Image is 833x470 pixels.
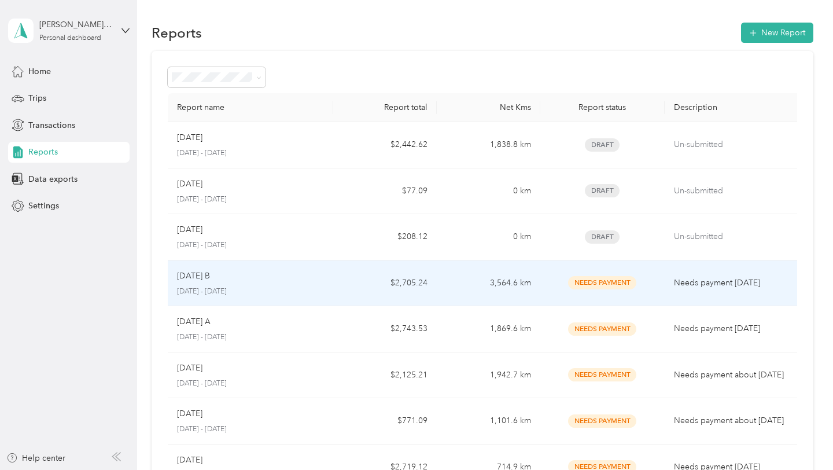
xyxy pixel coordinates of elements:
[437,214,540,260] td: 0 km
[177,362,202,374] p: [DATE]
[585,184,620,197] span: Draft
[177,407,202,420] p: [DATE]
[6,452,65,464] button: Help center
[39,35,101,42] div: Personal dashboard
[168,93,333,122] th: Report name
[177,287,324,297] p: [DATE] - [DATE]
[177,332,324,343] p: [DATE] - [DATE]
[28,146,58,158] span: Reports
[177,148,324,159] p: [DATE] - [DATE]
[437,93,540,122] th: Net Kms
[177,194,324,205] p: [DATE] - [DATE]
[437,168,540,215] td: 0 km
[674,277,794,289] p: Needs payment [DATE]
[333,398,437,445] td: $771.09
[437,260,540,307] td: 3,564.6 km
[28,92,46,104] span: Trips
[568,368,636,381] span: Needs Payment
[674,230,794,243] p: Un-submitted
[437,352,540,399] td: 1,942.7 km
[550,102,655,112] div: Report status
[177,454,202,467] p: [DATE]
[437,122,540,168] td: 1,838.8 km
[437,398,540,445] td: 1,101.6 km
[177,424,324,435] p: [DATE] - [DATE]
[333,306,437,352] td: $2,743.53
[437,306,540,352] td: 1,869.6 km
[333,352,437,399] td: $2,125.21
[333,260,437,307] td: $2,705.24
[585,138,620,152] span: Draft
[177,223,202,236] p: [DATE]
[674,322,794,335] p: Needs payment [DATE]
[28,200,59,212] span: Settings
[585,230,620,244] span: Draft
[28,119,75,131] span: Transactions
[674,414,794,427] p: Needs payment about [DATE]
[333,93,437,122] th: Report total
[741,23,813,43] button: New Report
[568,322,636,336] span: Needs Payment
[28,173,78,185] span: Data exports
[768,405,833,470] iframe: Everlance-gr Chat Button Frame
[674,138,794,151] p: Un-submitted
[568,414,636,428] span: Needs Payment
[177,270,210,282] p: [DATE] B
[177,315,211,328] p: [DATE] A
[674,185,794,197] p: Un-submitted
[39,19,112,31] div: [PERSON_NAME][EMAIL_ADDRESS][DOMAIN_NAME]
[177,131,202,144] p: [DATE]
[333,214,437,260] td: $208.12
[152,27,202,39] h1: Reports
[568,276,636,289] span: Needs Payment
[177,240,324,251] p: [DATE] - [DATE]
[665,93,803,122] th: Description
[333,122,437,168] td: $2,442.62
[333,168,437,215] td: $77.09
[177,178,202,190] p: [DATE]
[674,369,794,381] p: Needs payment about [DATE]
[28,65,51,78] span: Home
[177,379,324,389] p: [DATE] - [DATE]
